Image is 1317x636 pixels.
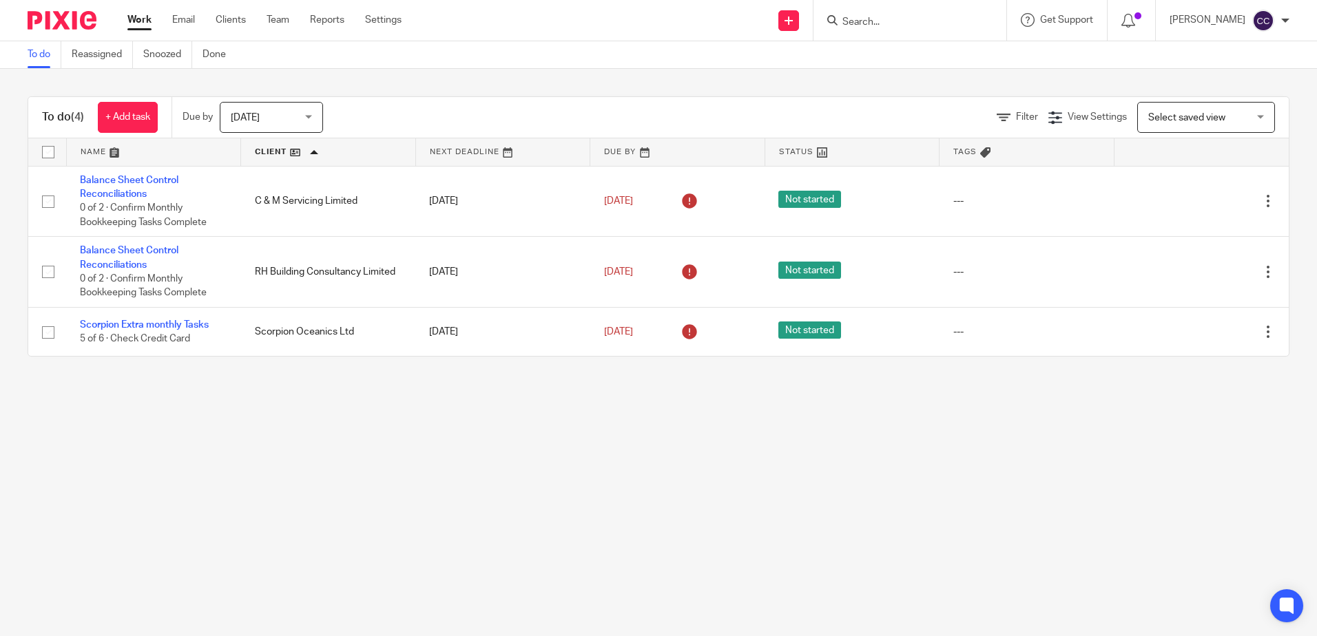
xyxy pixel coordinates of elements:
a: Balance Sheet Control Reconciliations [80,176,178,199]
a: To do [28,41,61,68]
a: + Add task [98,102,158,133]
a: Snoozed [143,41,192,68]
span: Select saved view [1148,113,1225,123]
img: Pixie [28,11,96,30]
a: Email [172,13,195,27]
div: --- [953,194,1101,208]
span: Tags [953,148,977,156]
span: (4) [71,112,84,123]
td: [DATE] [415,308,590,357]
span: [DATE] [231,113,260,123]
a: Team [267,13,289,27]
a: Work [127,13,152,27]
a: Reports [310,13,344,27]
div: --- [953,265,1101,279]
h1: To do [42,110,84,125]
td: C & M Servicing Limited [241,166,416,237]
span: Not started [778,191,841,208]
a: Reassigned [72,41,133,68]
a: Balance Sheet Control Reconciliations [80,246,178,269]
span: 0 of 2 · Confirm Monthly Bookkeeping Tasks Complete [80,274,207,298]
a: Settings [365,13,402,27]
span: Filter [1016,112,1038,122]
td: Scorpion Oceanics Ltd [241,308,416,357]
p: Due by [183,110,213,124]
a: Clients [216,13,246,27]
span: [DATE] [604,327,633,337]
input: Search [841,17,965,29]
span: Not started [778,321,841,339]
td: RH Building Consultancy Limited [241,237,416,308]
a: Done [203,41,236,68]
span: 0 of 2 · Confirm Monthly Bookkeeping Tasks Complete [80,203,207,227]
span: View Settings [1068,112,1127,122]
span: 5 of 6 · Check Credit Card [80,334,190,343]
img: svg%3E [1252,10,1274,32]
td: [DATE] [415,166,590,237]
span: Not started [778,262,841,279]
span: [DATE] [604,267,633,277]
div: --- [953,325,1101,339]
span: [DATE] [604,196,633,206]
td: [DATE] [415,237,590,308]
p: [PERSON_NAME] [1170,13,1245,27]
a: Scorpion Extra monthly Tasks [80,320,209,330]
span: Get Support [1040,15,1093,25]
